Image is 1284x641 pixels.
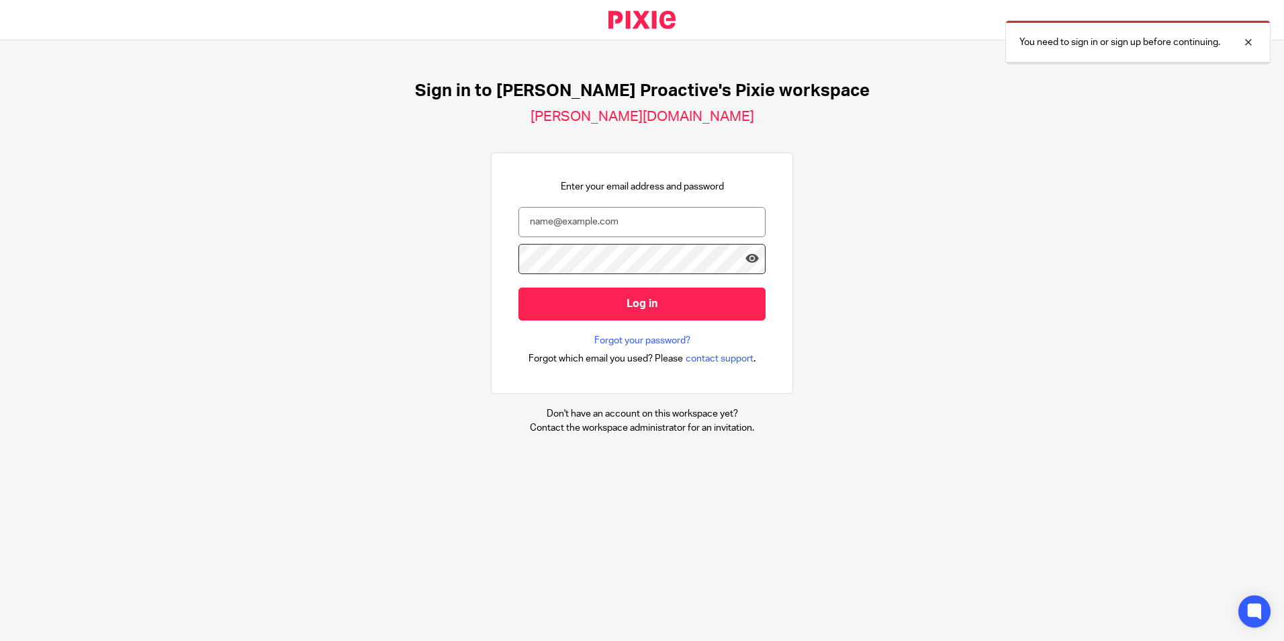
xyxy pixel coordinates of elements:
a: Forgot your password? [594,334,690,347]
input: Log in [518,288,766,320]
h2: [PERSON_NAME][DOMAIN_NAME] [531,108,754,126]
h1: Sign in to [PERSON_NAME] Proactive's Pixie workspace [415,81,870,101]
p: Enter your email address and password [561,180,724,194]
div: . [529,351,756,366]
span: Forgot which email you used? Please [529,352,683,366]
p: Don't have an account on this workspace yet? [530,407,754,421]
span: contact support [686,352,753,366]
p: Contact the workspace administrator for an invitation. [530,421,754,435]
input: name@example.com [518,207,766,237]
p: You need to sign in or sign up before continuing. [1019,36,1220,49]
